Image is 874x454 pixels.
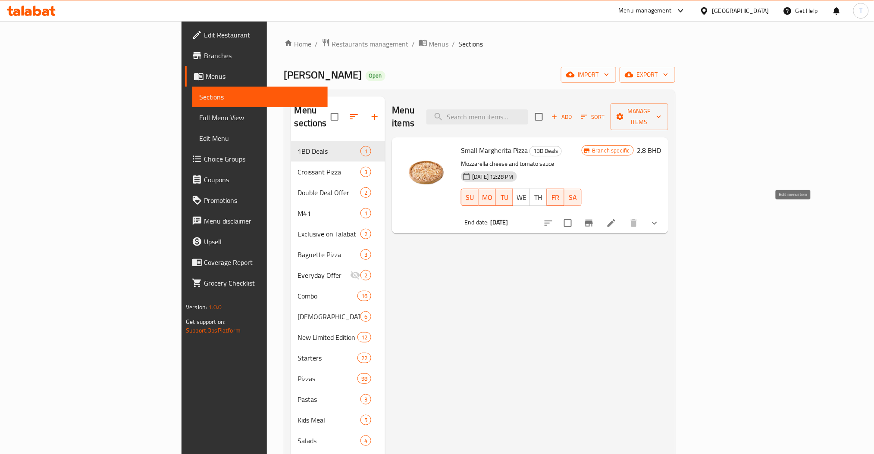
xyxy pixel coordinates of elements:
button: sort-choices [538,213,559,233]
a: Menus [185,66,328,87]
div: Exclusive on Talabat [298,229,361,239]
span: New Limited Edition [298,332,357,342]
span: 22 [358,354,371,362]
div: Exclusive on Talabat2 [291,224,385,244]
div: Pastas [298,394,361,404]
div: items [360,208,371,218]
span: 1 [361,147,371,155]
div: items [357,291,371,301]
span: Coupons [204,174,321,185]
span: 12 [358,333,371,342]
span: export [627,69,668,80]
span: 16 [358,292,371,300]
span: Upsell [204,236,321,247]
div: [GEOGRAPHIC_DATA] [712,6,769,16]
span: T [859,6,862,16]
div: items [360,415,371,425]
div: New Limited Edition12 [291,327,385,348]
span: Everyday Offer [298,270,351,280]
span: [DEMOGRAPHIC_DATA] [298,311,361,322]
span: Version: [186,302,207,313]
span: [DATE] 12:28 PM [469,173,517,181]
span: Double Deal Offer [298,187,361,198]
div: Starters22 [291,348,385,368]
div: items [360,167,371,177]
span: Select section [530,108,548,126]
div: 1BD Deals1 [291,141,385,162]
span: FR [551,191,561,204]
div: items [360,270,371,280]
nav: breadcrumb [284,38,675,50]
span: Edit Restaurant [204,30,321,40]
span: 3 [361,168,371,176]
a: Menu disclaimer [185,211,328,231]
span: Small Margherita Pizza [461,144,528,157]
li: / [412,39,415,49]
span: Combo [298,291,357,301]
button: Branch-specific-item [579,213,599,233]
span: TU [499,191,510,204]
div: items [357,353,371,363]
h6: 2.8 BHD [637,144,661,156]
span: Manage items [617,106,661,127]
button: export [620,67,675,83]
svg: Inactive section [350,270,360,280]
a: Choice Groups [185,149,328,169]
button: show more [644,213,665,233]
div: [DEMOGRAPHIC_DATA]6 [291,306,385,327]
div: Pastas3 [291,389,385,410]
span: Open [366,72,385,79]
button: Add [548,110,576,124]
li: / [452,39,455,49]
div: Combo16 [291,286,385,306]
a: Upsell [185,231,328,252]
input: search [426,109,528,124]
span: M41 [298,208,361,218]
span: Add [550,112,573,122]
div: items [360,249,371,260]
button: TH [529,189,547,206]
span: Choice Groups [204,154,321,164]
div: Salads [298,435,361,446]
span: 1.0.0 [209,302,222,313]
span: Add item [548,110,576,124]
a: Coupons [185,169,328,190]
b: [DATE] [490,217,508,228]
span: 2 [361,271,371,280]
span: SA [568,191,578,204]
div: 1BD Deals [529,146,562,156]
span: Promotions [204,195,321,205]
div: items [360,229,371,239]
a: Support.OpsPlatform [186,325,241,336]
span: Starters [298,353,357,363]
span: Edit Menu [199,133,321,143]
span: Branches [204,50,321,61]
span: Kids Meal [298,415,361,425]
div: Croissant Pizza3 [291,162,385,182]
span: Pizzas [298,373,357,384]
span: 1BD Deals [530,146,561,156]
button: delete [623,213,644,233]
span: Restaurants management [332,39,409,49]
div: Kids Meal5 [291,410,385,430]
span: 5 [361,416,371,424]
span: Select to update [559,214,577,232]
span: 1BD Deals [298,146,361,156]
span: Menus [206,71,321,81]
span: 6 [361,313,371,321]
span: Get support on: [186,316,226,327]
button: SA [564,189,582,206]
span: 98 [358,375,371,383]
img: Small Margherita Pizza [399,144,454,199]
span: Branch specific [589,146,633,155]
div: items [360,435,371,446]
div: items [360,187,371,198]
span: SU [465,191,475,204]
button: MO [479,189,496,206]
